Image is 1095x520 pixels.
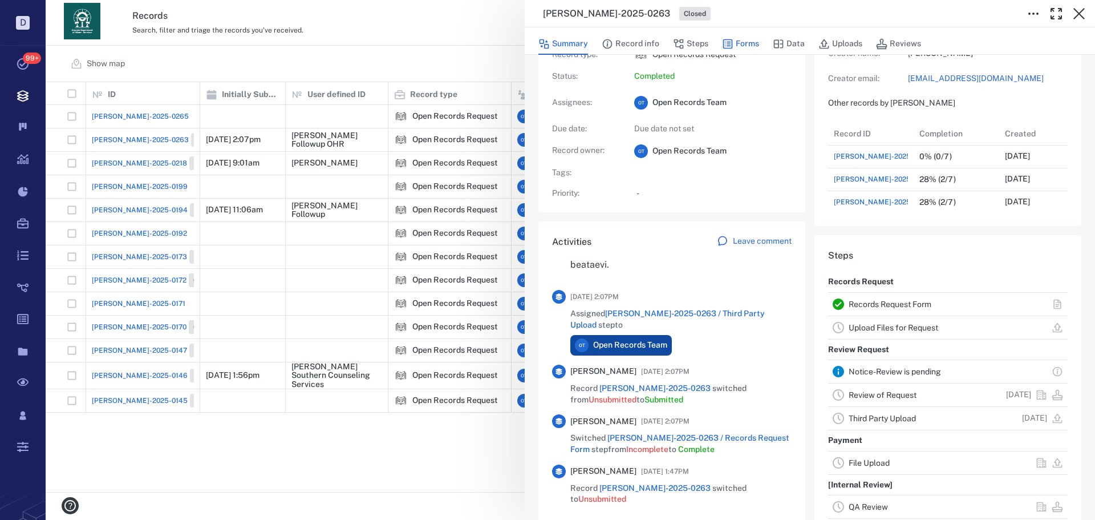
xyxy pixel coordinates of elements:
[1005,151,1030,162] p: [DATE]
[919,152,952,161] div: 0% (0/7)
[914,122,999,145] div: Completion
[634,71,792,82] p: Completed
[599,384,711,393] a: [PERSON_NAME]-2025-0263
[834,151,931,162] a: [PERSON_NAME]-2025-0265
[849,458,890,467] a: File Upload
[570,433,789,454] a: [PERSON_NAME]-2025-0263 / Records Request Form
[717,235,792,249] a: Leave comment
[570,383,792,405] span: Record switched from to
[16,16,30,30] p: D
[634,48,648,62] div: Open Records Request
[570,483,792,505] span: Record switched to
[1022,2,1045,25] button: Toggle to Edit Boxes
[876,33,921,55] button: Reviews
[722,33,759,55] button: Forms
[828,430,862,451] p: Payment
[570,308,792,330] span: Assigned step to
[1045,2,1068,25] button: Toggle Fullscreen
[673,33,708,55] button: Steps
[849,323,938,332] a: Upload Files for Request
[908,73,1068,84] a: [EMAIL_ADDRESS][DOMAIN_NAME]
[834,195,963,209] a: [PERSON_NAME]-2025-0218
[1068,2,1090,25] button: Close
[26,8,49,18] span: Help
[570,290,619,304] span: [DATE] 2:07PM
[626,445,668,454] span: Incomplete
[733,236,792,247] p: Leave comment
[834,118,871,150] div: Record ID
[589,395,636,404] span: Unsubmitted
[552,123,620,135] p: Due date :
[828,73,908,84] p: Creator email:
[634,144,648,158] div: O T
[570,366,636,377] span: [PERSON_NAME]
[828,98,1068,109] p: Other records by [PERSON_NAME]
[834,174,931,184] span: [PERSON_NAME]-2025-0263
[828,272,894,292] p: Records Request
[828,249,1068,263] h6: Steps
[538,33,588,55] button: Summary
[652,97,727,108] span: Open Records Team
[834,197,929,207] span: [PERSON_NAME]-2025-0218
[828,340,889,360] p: Review Request
[552,188,620,199] p: Priority :
[682,9,708,19] span: Closed
[641,365,690,378] span: [DATE] 2:07PM
[1006,389,1031,401] p: [DATE]
[849,414,916,423] a: Third Party Upload
[818,33,862,55] button: Uploads
[652,146,727,157] span: Open Records Team
[570,433,792,455] span: Switched step from to
[834,172,964,186] a: [PERSON_NAME]-2025-0263
[849,502,888,511] a: QA Review
[634,96,648,110] div: O T
[538,11,805,221] div: Record infoRecord type:icon Open Records RequestOpen Records RequestStatus:CompletedAssignees:OTO...
[570,466,636,477] span: [PERSON_NAME]
[1005,174,1030,185] p: [DATE]
[919,118,963,150] div: Completion
[644,395,683,404] span: Submitted
[652,49,736,61] p: Open Records Request
[1005,196,1030,208] p: [DATE]
[552,97,620,108] p: Assignees :
[602,33,659,55] button: Record info
[552,235,591,249] h6: Activities
[849,390,916,400] a: Review of Request
[570,309,765,329] a: [PERSON_NAME]-2025-0263 / Third Party Upload
[1005,118,1036,150] div: Created
[634,123,792,135] p: Due date not set
[636,188,792,199] p: -
[543,7,670,21] h3: [PERSON_NAME]-2025-0263
[773,33,805,55] button: Data
[849,367,941,376] a: Notice-Review is pending
[1022,413,1047,424] p: [DATE]
[849,300,931,309] a: Records Request Form
[552,71,620,82] p: Status :
[570,416,636,428] span: [PERSON_NAME]
[999,122,1085,145] div: Created
[593,340,667,351] span: Open Records Team
[552,167,620,179] p: Tags :
[828,122,914,145] div: Record ID
[919,198,956,207] div: 28% (2/7)
[23,53,41,64] span: 99+
[552,145,620,156] p: Record owner :
[641,465,689,478] span: [DATE] 1:47PM
[919,175,956,184] div: 28% (2/7)
[552,49,620,61] p: Record type :
[641,414,690,428] span: [DATE] 2:07PM
[828,475,893,495] p: [Internal Review]
[634,48,648,62] img: icon Open Records Request
[575,338,589,352] div: O T
[599,483,711,493] a: [PERSON_NAME]-2025-0263
[814,11,1081,235] div: Citizen infoCreator name:[PERSON_NAME]Creator email:[EMAIL_ADDRESS][DOMAIN_NAME]Other records by ...
[678,445,715,454] span: Complete
[578,494,626,503] span: Unsubmitted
